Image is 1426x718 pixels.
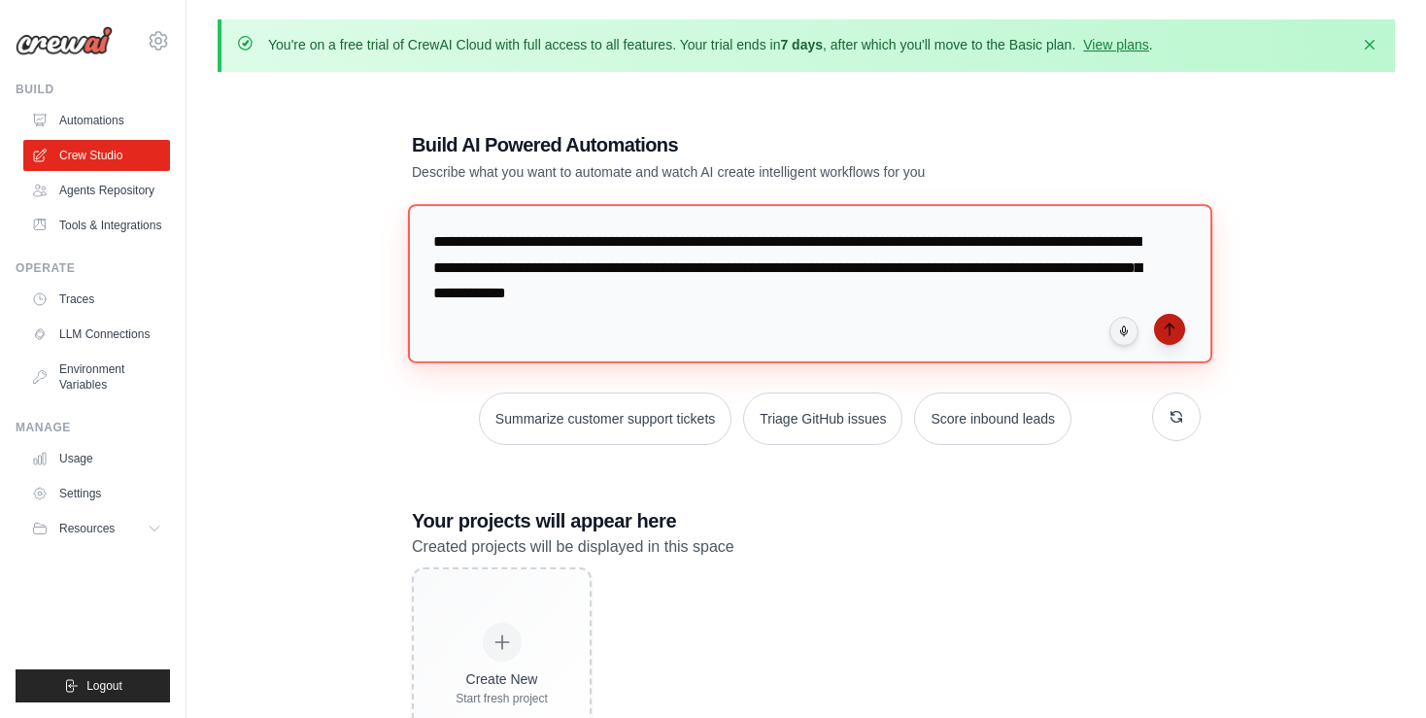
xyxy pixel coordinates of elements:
[23,319,170,350] a: LLM Connections
[456,691,548,706] div: Start fresh project
[1083,37,1148,52] a: View plans
[456,669,548,689] div: Create New
[23,513,170,544] button: Resources
[268,35,1153,54] p: You're on a free trial of CrewAI Cloud with full access to all features. Your trial ends in , aft...
[412,534,1201,560] p: Created projects will be displayed in this space
[16,26,113,55] img: Logo
[479,393,731,445] button: Summarize customer support tickets
[412,507,1201,534] h3: Your projects will appear here
[1152,393,1201,441] button: Get new suggestions
[743,393,902,445] button: Triage GitHub issues
[1109,317,1138,346] button: Click to speak your automation idea
[914,393,1071,445] button: Score inbound leads
[86,678,122,694] span: Logout
[23,284,170,315] a: Traces
[412,131,1065,158] h1: Build AI Powered Automations
[16,82,170,97] div: Build
[16,420,170,435] div: Manage
[16,669,170,702] button: Logout
[412,162,1065,182] p: Describe what you want to automate and watch AI create intelligent workflows for you
[16,260,170,276] div: Operate
[23,105,170,136] a: Automations
[59,521,115,536] span: Resources
[23,140,170,171] a: Crew Studio
[780,37,823,52] strong: 7 days
[23,210,170,241] a: Tools & Integrations
[23,354,170,400] a: Environment Variables
[23,478,170,509] a: Settings
[23,443,170,474] a: Usage
[23,175,170,206] a: Agents Repository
